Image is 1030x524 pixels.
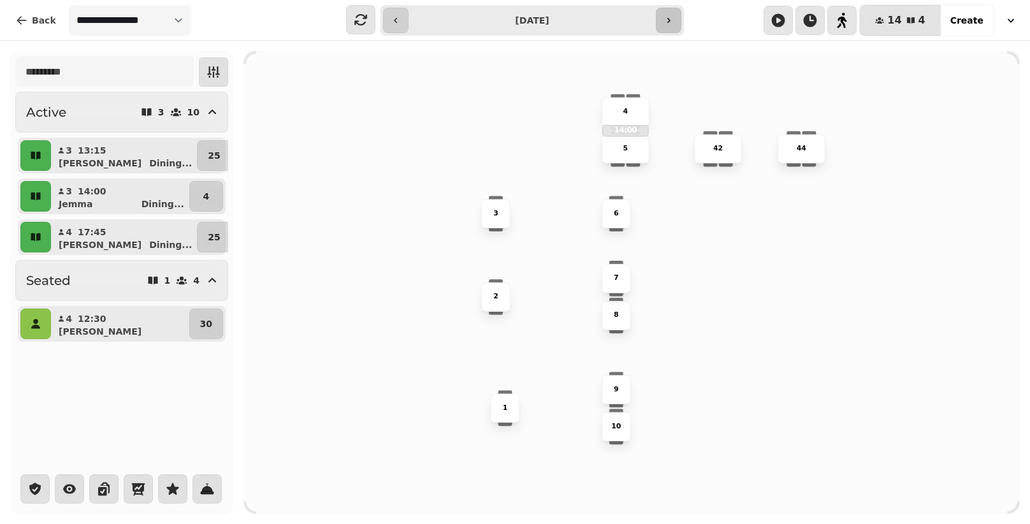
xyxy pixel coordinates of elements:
[65,185,73,198] p: 3
[623,143,628,154] p: 5
[78,144,106,157] p: 13:15
[614,384,619,395] p: 9
[611,421,621,432] p: 10
[59,325,141,338] p: [PERSON_NAME]
[614,273,619,284] p: 7
[26,103,66,121] h2: Active
[603,126,648,136] p: 14:00
[26,272,71,289] h2: Seated
[208,149,220,162] p: 25
[78,226,106,238] p: 17:45
[493,292,498,302] p: 2
[713,143,723,154] p: 42
[918,15,925,25] span: 4
[887,15,901,25] span: 14
[203,190,210,203] p: 4
[15,92,228,133] button: Active310
[141,198,184,210] p: Dining ...
[193,276,199,285] p: 4
[860,5,940,36] button: 144
[78,185,106,198] p: 14:00
[614,310,619,321] p: 8
[189,181,223,212] button: 4
[59,198,92,210] p: Jemma
[493,208,498,219] p: 3
[197,140,231,171] button: 25
[149,238,192,251] p: Dining ...
[940,5,994,36] button: Create
[32,16,56,25] span: Back
[149,157,192,170] p: Dining ...
[950,16,983,25] span: Create
[187,108,199,117] p: 10
[5,5,66,36] button: Back
[197,222,231,252] button: 25
[65,312,73,325] p: 4
[65,144,73,157] p: 3
[623,106,628,117] p: 4
[54,140,194,171] button: 313:15[PERSON_NAME]Dining...
[200,317,212,330] p: 30
[503,403,508,413] p: 1
[78,312,106,325] p: 12:30
[208,231,220,244] p: 25
[189,309,223,339] button: 30
[54,309,187,339] button: 412:30[PERSON_NAME]
[54,222,194,252] button: 417:45[PERSON_NAME]Dining...
[65,226,73,238] p: 4
[59,157,141,170] p: [PERSON_NAME]
[614,208,619,219] p: 6
[797,143,806,154] p: 44
[59,238,141,251] p: [PERSON_NAME]
[164,276,171,285] p: 1
[158,108,164,117] p: 3
[54,181,187,212] button: 314:00JemmaDining...
[15,260,228,301] button: Seated14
